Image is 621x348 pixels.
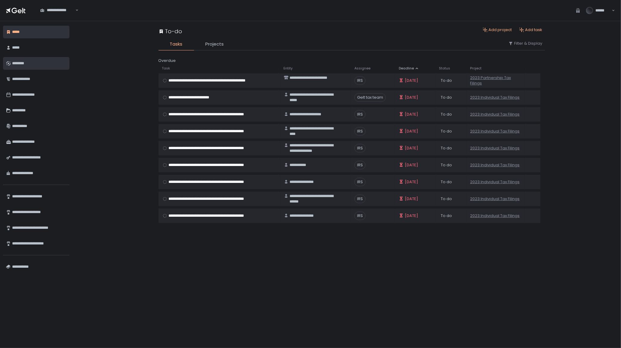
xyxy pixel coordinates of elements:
span: [DATE] [405,145,418,151]
div: Search for option [36,4,78,17]
span: Projects [206,41,224,48]
a: 2023 Individual Tax Filings [470,145,520,151]
a: 2023 Individual Tax Filings [470,95,520,100]
span: [DATE] [405,95,418,100]
span: Task [162,66,170,71]
a: 2023 Individual Tax Filings [470,179,520,185]
a: 2023 Partnership Tax Filings [470,75,521,86]
a: 2023 Individual Tax Filings [470,196,520,202]
span: To do [441,145,452,151]
span: [DATE] [405,78,418,83]
span: [DATE] [405,162,418,168]
span: IRS [354,144,366,152]
div: Overdue [158,58,545,64]
span: IRS [354,178,366,186]
span: To do [441,95,452,100]
span: Entity [284,66,293,71]
span: Project [470,66,482,71]
span: IRS [354,76,366,85]
button: Filter & Display [508,41,543,46]
span: Assignee [354,66,370,71]
span: Status [439,66,450,71]
span: To do [441,162,452,168]
span: [DATE] [405,129,418,134]
a: 2023 Individual Tax Filings [470,129,520,134]
span: To do [441,78,452,83]
input: Search for option [40,13,75,19]
span: [DATE] [405,213,418,219]
span: To do [441,112,452,117]
span: Deadline [399,66,414,71]
button: Add task [519,27,543,33]
span: Gelt tax team [354,93,386,102]
span: [DATE] [405,196,418,202]
div: To-do [158,27,182,35]
a: 2023 Individual Tax Filings [470,162,520,168]
span: [DATE] [405,112,418,117]
span: IRS [354,195,366,203]
span: To do [441,179,452,185]
a: 2023 Individual Tax Filings [470,112,520,117]
span: To do [441,196,452,202]
a: 2023 Individual Tax Filings [470,213,520,219]
span: [DATE] [405,179,418,185]
button: Add project [483,27,512,33]
span: To do [441,213,452,219]
span: IRS [354,127,366,136]
span: Tasks [170,41,183,48]
span: To do [441,129,452,134]
span: IRS [354,110,366,119]
span: IRS [354,212,366,220]
span: IRS [354,161,366,169]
